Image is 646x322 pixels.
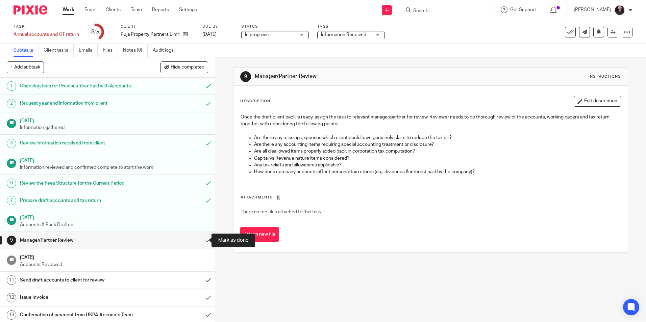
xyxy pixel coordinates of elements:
input: Search [413,8,473,14]
div: Instructions [589,74,621,79]
p: How does company accounts affect personal tax returns (e.g. dividends & interest paid by the comp... [254,168,620,175]
a: Emails [79,44,98,57]
p: Are there any accounting items requiring special accounting treatment or disclosure? [254,141,620,148]
img: Pixie [14,5,47,15]
img: MicrosoftTeams-image.jfif [614,5,625,16]
a: Settings [179,6,197,13]
h1: Checking fees for Previous Year Paid with Accounts [20,81,136,91]
p: Are there any missing expenses which client could have genuinely claim to reduce the tax bill? [254,134,620,141]
span: Attachments [241,195,273,199]
p: Puja Property Partners Limited [121,31,179,38]
h1: Send draft accounts to client for review [20,275,136,285]
div: 9 [7,236,16,245]
p: [PERSON_NAME] [574,6,611,13]
p: Once the draft client pack is ready, assign the task to relevant manager/partner for review. Revi... [241,114,620,128]
div: 6 [7,179,16,188]
p: Information gathered [20,124,208,131]
small: /20 [94,30,100,34]
div: 7 [7,196,16,205]
label: Due by [202,24,233,29]
a: Subtasks [14,44,39,57]
div: 12 [7,293,16,302]
h1: Manager/Partner Review [20,235,136,245]
h1: Prepare draft accounts and tax return [20,195,136,206]
div: 4 [7,139,16,148]
p: Accounts Reviewed [20,261,208,268]
h1: Confirmation of payment from UKPA Accounts Team [20,310,136,320]
p: Any tax reliefs and allowances applicable? [254,162,620,168]
p: Accounts & Pack Drafted [20,221,208,228]
span: [DATE] [202,32,217,37]
p: Capital vs Revenue nature items considered? [254,155,620,162]
div: 1 [7,81,16,91]
p: Description [240,99,270,104]
h1: Issue Invoice [20,292,136,302]
span: Get Support [510,7,536,12]
button: Edit description [574,96,621,107]
h1: Request year end information from client [20,98,136,108]
a: Client tasks [44,44,74,57]
a: Clients [106,6,121,13]
a: Work [63,6,74,13]
a: Notes (0) [123,44,148,57]
h1: [DATE] [20,252,208,261]
span: Hide completed [171,65,204,70]
label: Task [14,24,79,29]
div: 2 [7,99,16,108]
button: + Add subtask [7,61,44,73]
a: Reports [152,6,169,13]
div: 11 [7,275,16,285]
label: Tags [317,24,385,29]
p: Are all disallowed items properly added back in corporation tax computation? [254,148,620,155]
div: Annual accounts and CT return [14,31,79,38]
button: Hide completed [160,61,208,73]
h1: [DATE] [20,116,208,124]
label: Status [241,24,309,29]
div: 9 [240,71,251,82]
p: Information reviewed and confirmed complete to start the work [20,164,208,171]
a: Audit logs [153,44,179,57]
h1: Manager/Partner Review [255,73,445,80]
h1: [DATE] [20,213,208,221]
a: Email [84,6,96,13]
h1: [DATE] [20,156,208,164]
span: There are no files attached to this task. [241,210,322,214]
span: Information Received [321,32,366,37]
h1: Review the Fees Structure for the Current Period [20,178,136,188]
a: Files [103,44,118,57]
label: Client [121,24,194,29]
div: 13 [7,310,16,320]
h1: Review information received from client [20,138,136,148]
a: Team [131,6,142,13]
div: 8 [91,28,100,36]
span: In progress [245,32,269,37]
button: Attach new file [240,227,279,242]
